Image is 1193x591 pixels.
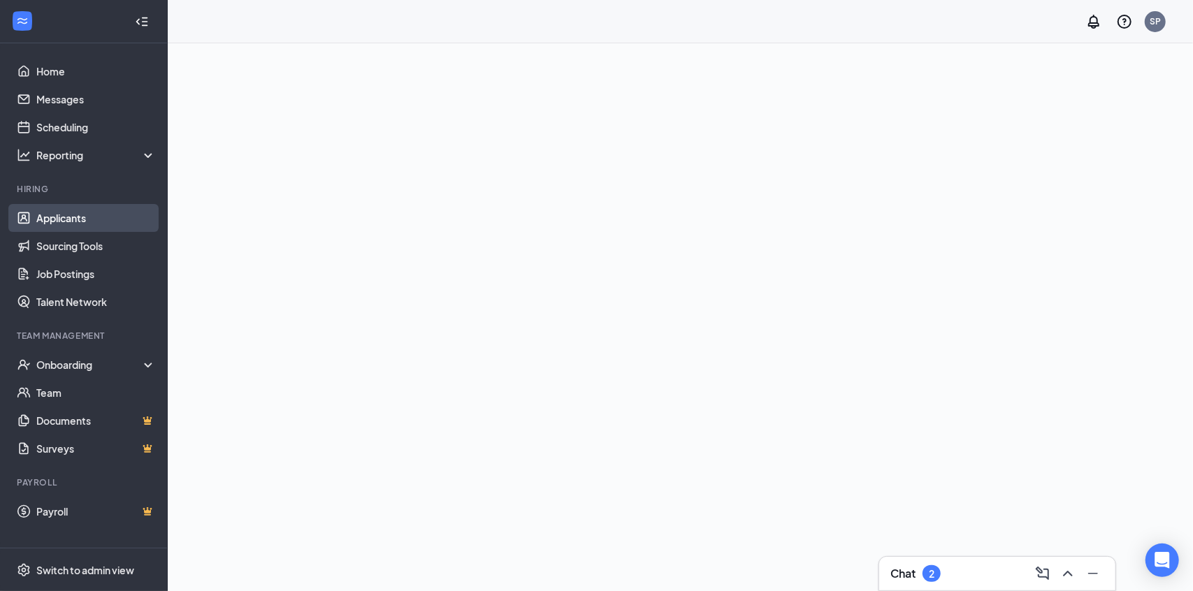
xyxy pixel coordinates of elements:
div: Onboarding [36,358,144,372]
svg: ComposeMessage [1034,565,1051,582]
button: Minimize [1082,562,1104,585]
a: Sourcing Tools [36,232,156,260]
svg: Settings [17,563,31,577]
svg: ChevronUp [1060,565,1076,582]
div: Open Intercom Messenger [1145,543,1179,577]
svg: Notifications [1085,13,1102,30]
a: Messages [36,85,156,113]
a: Talent Network [36,288,156,316]
div: 2 [929,568,934,580]
a: Home [36,57,156,85]
div: Hiring [17,183,153,195]
div: SP [1150,15,1161,27]
a: Job Postings [36,260,156,288]
svg: Collapse [135,15,149,29]
svg: Analysis [17,148,31,162]
div: Payroll [17,476,153,488]
button: ChevronUp [1057,562,1079,585]
h3: Chat [890,566,916,581]
div: Switch to admin view [36,563,134,577]
svg: WorkstreamLogo [15,14,29,28]
div: Reporting [36,148,157,162]
a: DocumentsCrown [36,407,156,435]
svg: UserCheck [17,358,31,372]
a: Scheduling [36,113,156,141]
div: Team Management [17,330,153,342]
a: Applicants [36,204,156,232]
svg: QuestionInfo [1116,13,1133,30]
svg: Minimize [1085,565,1101,582]
button: ComposeMessage [1032,562,1054,585]
a: PayrollCrown [36,497,156,525]
a: SurveysCrown [36,435,156,462]
a: Team [36,379,156,407]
